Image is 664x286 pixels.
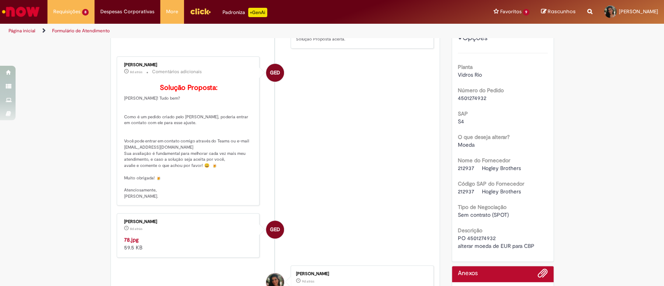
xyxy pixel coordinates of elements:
span: PO 4501274932 alterar moeda de EUR para CBP [458,235,534,249]
a: Página inicial [9,28,35,34]
a: Formulário de Atendimento [52,28,110,34]
span: S4 [458,118,464,125]
b: Código SAP do Fornecedor [458,180,524,187]
span: 8d atrás [130,226,142,231]
span: 212937 Hogley Brothers [458,165,521,172]
b: Descrição [458,227,482,234]
div: [PERSON_NAME] [296,272,426,276]
div: Padroniza [223,8,267,17]
button: Adicionar anexos [538,268,548,282]
span: Moeda [458,141,475,148]
a: 78.jpg [124,236,138,243]
ul: Trilhas de página [6,24,437,38]
b: Nome do Fornecedor [458,157,510,164]
b: Tipo de Negociação [458,204,506,211]
div: 59.5 KB [124,236,254,251]
span: 8 [82,9,89,16]
span: Rascunhos [548,8,576,15]
span: 9d atrás [302,279,314,284]
p: [PERSON_NAME]! Tudo bem? Como é um pedido criado pelo [PERSON_NAME], poderia entrar em contato co... [124,84,254,200]
span: 8d atrás [130,70,142,74]
time: 21/08/2025 10:32:55 [130,226,142,231]
p: +GenAi [248,8,267,17]
a: Rascunhos [541,8,576,16]
b: Número do Pedido [458,87,504,94]
span: GED [270,220,280,239]
span: Vidros Rio [458,71,482,78]
div: [PERSON_NAME] [124,219,254,224]
p: Solução Proposta aceita. [296,36,426,42]
h2: Anexos [458,270,478,277]
b: O que deseja alterar? [458,133,510,140]
div: Gabriele Estefane Da Silva [266,64,284,82]
b: SAP [458,110,468,117]
span: More [166,8,178,16]
img: ServiceNow [1,4,41,19]
span: 9 [523,9,529,16]
b: Solução Proposta: [160,83,217,92]
span: Despesas Corporativas [100,8,154,16]
b: Planta [458,63,473,70]
span: Sem contrato (SPOT) [458,211,509,218]
small: Comentários adicionais [152,68,202,75]
img: click_logo_yellow_360x200.png [190,5,211,17]
span: 212937 Hogley Brothers [458,188,521,195]
span: GED [270,63,280,82]
span: Favoritos [500,8,521,16]
span: Requisições [53,8,81,16]
span: 4501274932 [458,95,486,102]
time: 20/08/2025 09:30:21 [302,279,314,284]
div: Gabriele Estefane Da Silva [266,221,284,239]
span: [PERSON_NAME] [619,8,658,15]
div: [PERSON_NAME] [124,63,254,67]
